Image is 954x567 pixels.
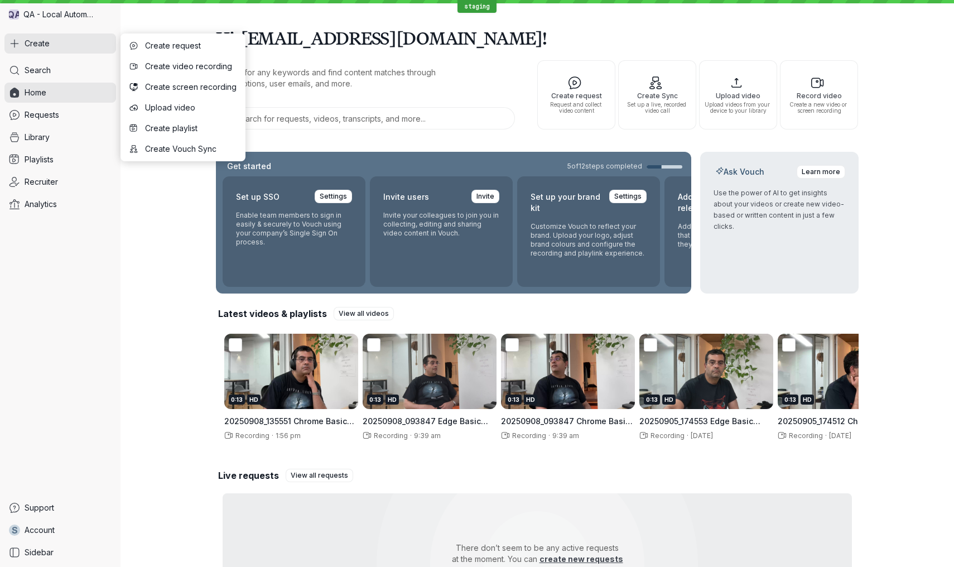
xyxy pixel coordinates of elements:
h3: 20250908_135551 Chrome Basic Recorder Test [224,416,358,427]
a: Invite [471,190,499,203]
h2: Add your content release form [678,190,750,215]
button: Create request [123,36,243,56]
span: Library [25,132,50,143]
span: Settings [614,191,642,202]
p: Enable team members to sign in easily & securely to Vouch using your company’s Single Sign On pro... [236,211,352,247]
h2: Ask Vouch [714,166,767,177]
span: 1:56 pm [276,431,301,440]
a: Support [4,498,116,518]
div: 0:13 [782,395,798,405]
span: Requests [25,109,59,121]
button: Create SyncSet up a live, recorded video call [618,60,696,129]
span: Upload video [704,92,772,99]
span: Playlists [25,154,54,165]
span: Home [25,87,46,98]
span: View all videos [339,308,389,319]
div: HD [386,395,399,405]
h2: Set up your brand kit [531,190,603,215]
span: View all requests [291,470,348,481]
span: Upload video [145,102,237,113]
span: [DATE] [829,431,851,440]
a: Sidebar [4,542,116,563]
a: Requests [4,105,116,125]
span: Recording [233,431,269,440]
span: Q [7,9,15,20]
span: Support [25,502,54,513]
div: 0:13 [644,395,660,405]
button: Upload video [123,98,243,118]
div: 0:13 [367,395,383,405]
span: A [15,9,21,20]
span: 9:39 am [552,431,579,440]
div: HD [524,395,537,405]
div: HD [801,395,814,405]
h2: Invite users [383,190,429,204]
div: HD [662,395,676,405]
span: Create request [542,92,610,99]
span: 20250908_093847 Edge Basic Recorder Test [363,416,488,437]
span: Record video [785,92,853,99]
a: View all videos [334,307,394,320]
span: [DATE] [691,431,713,440]
span: Recording [510,431,546,440]
span: Recording [648,431,685,440]
span: QA - Local Automation [23,9,95,20]
button: Record videoCreate a new video or screen recording [780,60,858,129]
span: 20250905_174512 Chrome Basic Recorder Test [778,416,908,437]
h2: Latest videos & playlists [218,307,327,320]
span: Set up a live, recorded video call [623,102,691,114]
a: View all requests [286,469,353,482]
h2: Set up SSO [236,190,280,204]
a: Learn more [797,165,845,179]
a: Recruiter [4,172,116,192]
span: 20250905_174553 Edge Basic Recorder Test [639,416,760,437]
div: HD [247,395,261,405]
span: Create Vouch Sync [145,143,237,155]
div: 0:13 [229,395,245,405]
a: Library [4,127,116,147]
a: Settings [315,190,352,203]
span: · [269,431,276,440]
span: Request and collect video content [542,102,610,114]
p: Search for any keywords and find content matches through transcriptions, user emails, and more. [216,67,484,89]
button: Create requestRequest and collect video content [537,60,615,129]
button: Create video recording [123,56,243,76]
h3: 20250905_174553 Edge Basic Recorder Test [639,416,773,427]
span: 9:39 am [414,431,441,440]
span: Create a new video or screen recording [785,102,853,114]
span: 5 of 12 steps completed [567,162,642,171]
span: 20250908_135551 Chrome Basic Recorder Test [224,416,354,437]
h3: 20250905_174512 Chrome Basic Recorder Test [778,416,912,427]
span: Settings [320,191,347,202]
div: QA - Local Automation [4,4,116,25]
span: Sidebar [25,547,54,558]
span: Create Sync [623,92,691,99]
span: Recruiter [25,176,58,188]
button: Create screen recording [123,77,243,97]
a: Settings [609,190,647,203]
span: · [546,431,552,440]
p: Invite your colleagues to join you in collecting, editing and sharing video content in Vouch. [383,211,499,238]
span: Create video recording [145,61,237,72]
span: Create screen recording [145,81,237,93]
button: Create [4,33,116,54]
span: · [685,431,691,440]
span: Recording [372,431,408,440]
span: Create playlist [145,123,237,134]
a: Analytics [4,194,116,214]
button: Create playlist [123,118,243,138]
button: Create Vouch Sync [123,139,243,159]
span: Account [25,525,55,536]
span: · [823,431,829,440]
span: Invite [476,191,494,202]
span: Upload videos from your device to your library [704,102,772,114]
input: Search for requests, videos, transcripts, and more... [214,107,515,129]
h3: 20250908_093847 Edge Basic Recorder Test [363,416,497,427]
p: Customize Vouch to reflect your brand. Upload your logo, adjust brand colours and configure the r... [531,222,647,258]
span: · [408,431,414,440]
span: s [12,525,18,536]
h2: Live requests [218,469,279,482]
a: Home [4,83,116,103]
a: 5of12steps completed [567,162,682,171]
h3: 20250908_093847 Chrome Basic Recorder Test [501,416,635,427]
